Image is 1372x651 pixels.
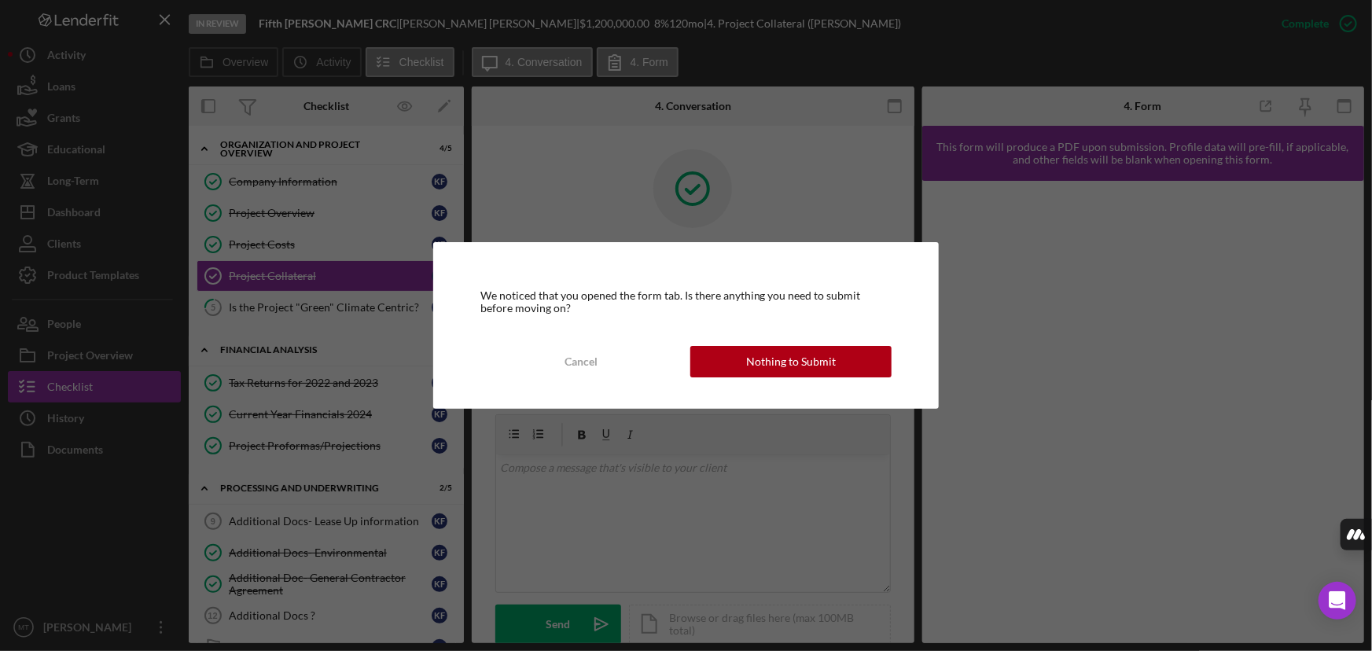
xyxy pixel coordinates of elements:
button: Nothing to Submit [690,346,892,377]
div: Open Intercom Messenger [1319,582,1356,620]
div: Nothing to Submit [746,346,836,377]
div: Cancel [565,346,598,377]
div: We noticed that you opened the form tab. Is there anything you need to submit before moving on? [480,289,892,314]
button: Cancel [480,346,682,377]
